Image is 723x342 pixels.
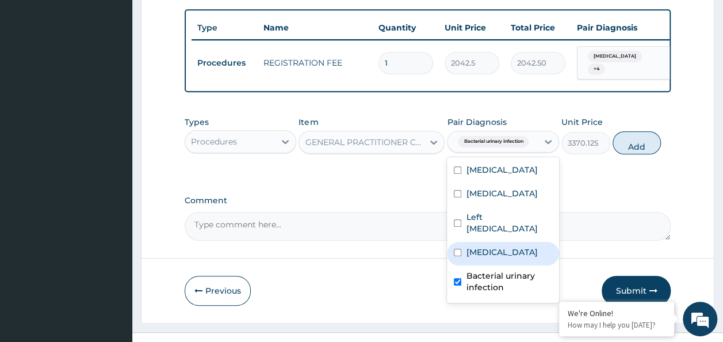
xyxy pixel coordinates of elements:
[192,17,258,39] th: Type
[439,16,505,39] th: Unit Price
[67,100,159,216] span: We're online!
[60,64,193,79] div: Chat with us now
[258,16,373,39] th: Name
[447,116,506,128] label: Pair Diagnosis
[192,52,258,74] td: Procedures
[588,51,642,62] span: [MEDICAL_DATA]
[185,276,251,306] button: Previous
[305,136,424,148] div: GENERAL PRACTITIONER CONSULTATION FIRST OUTPATIENT CONSULTATION
[373,16,439,39] th: Quantity
[21,58,47,86] img: d_794563401_company_1708531726252_794563401
[258,51,373,74] td: REGISTRATION FEE
[466,211,552,234] label: Left [MEDICAL_DATA]
[466,246,537,258] label: [MEDICAL_DATA]
[588,63,605,75] span: + 4
[568,320,665,330] p: How may I help you today?
[191,136,237,147] div: Procedures
[189,6,216,33] div: Minimize live chat window
[466,188,537,199] label: [MEDICAL_DATA]
[613,131,661,154] button: Add
[561,116,603,128] label: Unit Price
[571,16,698,39] th: Pair Diagnosis
[568,308,665,318] div: We're Online!
[185,117,209,127] label: Types
[505,16,571,39] th: Total Price
[466,164,537,176] label: [MEDICAL_DATA]
[185,196,671,206] label: Comment
[299,116,318,128] label: Item
[458,136,529,147] span: Bacterial urinary infection
[6,223,219,264] textarea: Type your message and hit 'Enter'
[602,276,671,306] button: Submit
[466,270,552,293] label: Bacterial urinary infection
